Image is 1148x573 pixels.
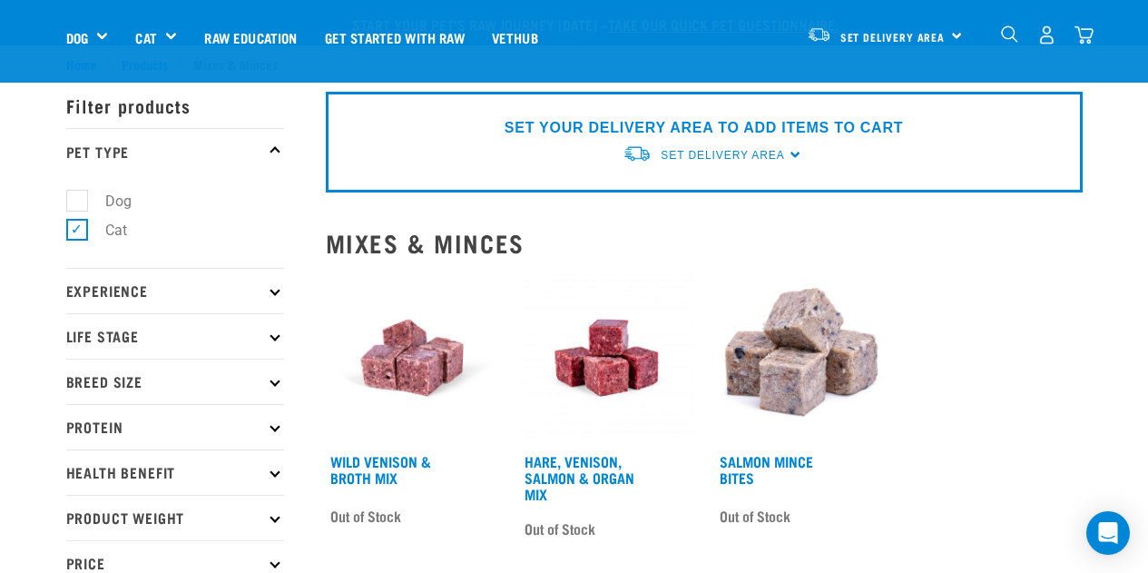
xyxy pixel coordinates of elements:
label: Cat [76,219,134,242]
span: Out of Stock [330,502,401,529]
img: home-icon-1@2x.png [1001,25,1018,43]
p: SET YOUR DELIVERY AREA TO ADD ITEMS TO CART [505,117,903,139]
a: Dog [66,27,88,48]
img: Vension and heart [326,272,499,445]
img: 1141 Salmon Mince 01 [715,272,888,445]
a: Get started with Raw [311,1,478,74]
span: Set Delivery Area [840,34,946,40]
img: van-moving.png [807,26,831,43]
a: Salmon Mince Bites [720,457,813,481]
div: Open Intercom Messenger [1086,511,1130,555]
a: Hare, Venison, Salmon & Organ Mix [525,457,634,498]
a: Cat [135,27,156,48]
label: Dog [76,190,139,212]
span: Out of Stock [720,502,790,529]
img: Rabbit Venison Salmon Organ 1688 [520,272,693,445]
p: Health Benefit [66,450,284,495]
a: Vethub [478,1,552,74]
p: Experience [66,268,284,313]
p: Filter products [66,83,284,128]
img: user.png [1037,25,1056,44]
img: home-icon@2x.png [1074,25,1094,44]
p: Life Stage [66,313,284,359]
p: Product Weight [66,495,284,540]
a: Raw Education [191,1,310,74]
img: van-moving.png [623,144,652,163]
h2: Mixes & Minces [326,229,1083,257]
p: Protein [66,404,284,450]
p: Pet Type [66,128,284,173]
a: Wild Venison & Broth Mix [330,457,431,481]
p: Breed Size [66,359,284,404]
span: Out of Stock [525,515,595,542]
span: Set Delivery Area [661,149,784,162]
